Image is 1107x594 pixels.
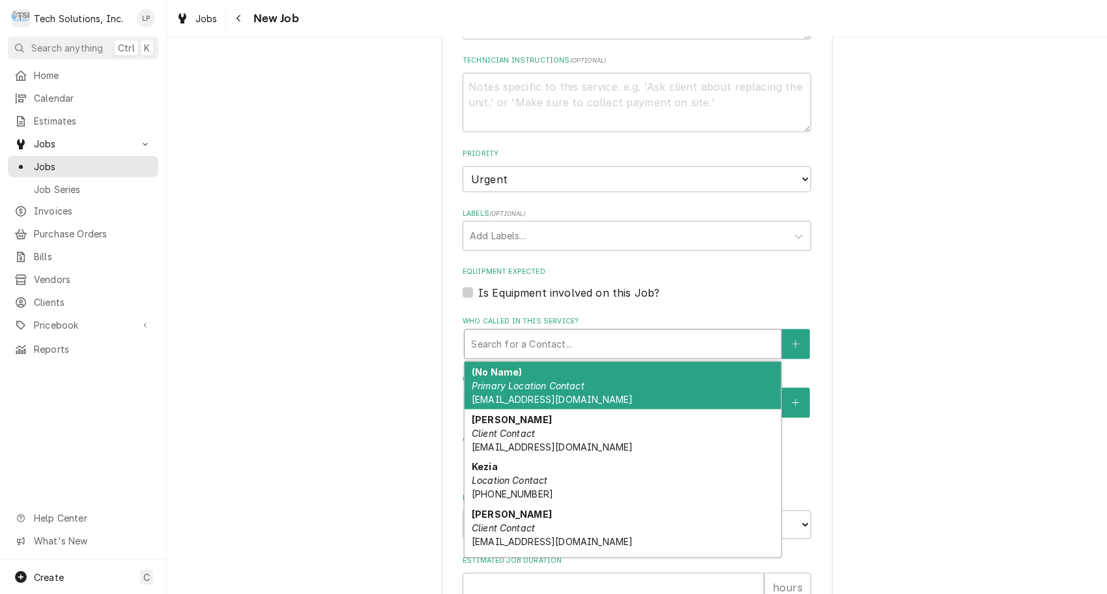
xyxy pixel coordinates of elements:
span: [PHONE_NUMBER] [472,488,553,499]
span: [EMAIL_ADDRESS][DOMAIN_NAME] [472,394,633,405]
div: T [12,9,30,27]
div: Attachments [463,434,811,477]
a: Jobs [8,156,158,177]
span: K [144,41,150,55]
span: ( optional ) [570,57,607,64]
button: Create New Contact [782,388,809,418]
button: Navigate back [229,8,250,29]
span: Bills [34,250,152,263]
strong: [PERSON_NAME] [DATE] [PERSON_NAME] [472,556,668,567]
span: New Job [250,10,299,27]
div: Labels [463,209,811,251]
div: Technician Instructions [463,55,811,132]
span: Home [34,68,152,82]
label: Technician Instructions [463,55,811,66]
span: Jobs [195,12,218,25]
a: Go to What's New [8,530,158,552]
span: Help Center [34,511,151,525]
label: Who called in this service? [463,316,811,327]
svg: Create New Contact [792,398,799,408]
input: Date [463,511,632,539]
label: Priority [463,149,811,159]
label: Is Equipment involved on this Job? [478,285,659,301]
a: Jobs [171,8,223,29]
em: Client Contact [472,522,535,533]
strong: Kezia [472,461,498,472]
span: Pricebook [34,318,132,332]
div: Estimated Arrival Time [463,493,811,539]
div: Tech Solutions, Inc. [34,12,123,25]
a: Go to Help Center [8,507,158,529]
span: Ctrl [118,41,135,55]
div: Who should the tech(s) ask for? [463,375,811,417]
label: Equipment Expected [463,267,811,277]
strong: (No Name) [472,366,522,378]
a: Reports [8,338,158,360]
span: Clients [34,295,152,309]
label: Who should the tech(s) ask for? [463,375,811,385]
div: Who called in this service? [463,316,811,359]
span: Calendar [34,91,152,105]
span: Create [34,572,64,583]
span: ( optional ) [489,210,526,217]
span: Estimates [34,114,152,128]
span: Vendors [34,273,152,286]
a: Bills [8,246,158,267]
a: Calendar [8,87,158,109]
a: Invoices [8,200,158,222]
div: Priority [463,149,811,192]
strong: [PERSON_NAME] [472,509,552,520]
div: Equipment Expected [463,267,811,300]
label: Estimated Arrival Time [463,493,811,503]
em: Location Contact [472,475,548,486]
a: Home [8,65,158,86]
a: Go to Jobs [8,133,158,155]
span: Search anything [31,41,103,55]
div: Lisa Paschal's Avatar [137,9,155,27]
a: Vendors [8,269,158,290]
a: Estimates [8,110,158,132]
label: Estimated Job Duration [463,556,811,566]
span: Invoices [34,204,152,218]
label: Attachments [463,434,811,444]
span: Jobs [34,137,132,151]
span: What's New [34,534,151,548]
a: Go to Pricebook [8,314,158,336]
button: Search anythingCtrlK [8,37,158,59]
span: Purchase Orders [34,227,152,241]
span: Job Series [34,183,152,196]
strong: [PERSON_NAME] [472,414,552,425]
span: [EMAIL_ADDRESS][DOMAIN_NAME] [472,536,633,547]
svg: Create New Contact [792,340,799,349]
a: Job Series [8,179,158,200]
span: C [143,571,150,584]
em: Primary Location Contact [472,380,584,391]
a: Clients [8,291,158,313]
span: Reports [34,342,152,356]
span: Jobs [34,160,152,173]
button: Create New Contact [782,329,809,359]
em: Client Contact [472,428,535,439]
span: [EMAIL_ADDRESS][DOMAIN_NAME] [472,441,633,453]
div: LP [137,9,155,27]
a: Purchase Orders [8,223,158,245]
div: Tech Solutions, Inc.'s Avatar [12,9,30,27]
label: Labels [463,209,811,219]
